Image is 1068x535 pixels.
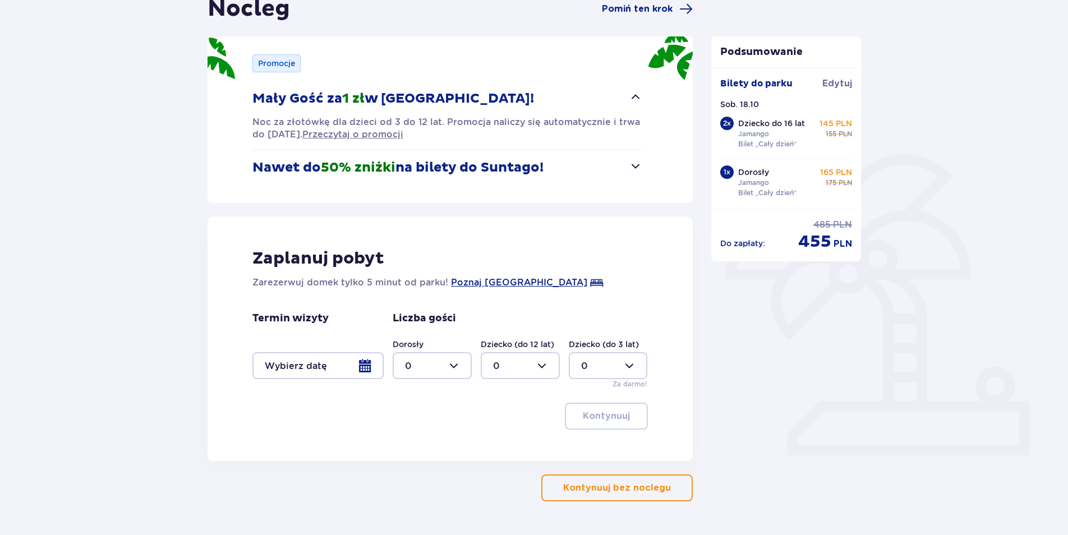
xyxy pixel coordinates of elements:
span: 1 zł [342,90,365,107]
p: Mały Gość za w [GEOGRAPHIC_DATA]! [252,90,534,107]
span: PLN [839,178,852,188]
span: Pomiń ten krok [602,3,673,15]
p: Za darmo! [613,379,647,389]
span: Edytuj [822,77,852,90]
button: Kontynuuj [565,403,648,430]
button: Nawet do50% zniżkina bilety do Suntago! [252,150,642,185]
a: Poznaj [GEOGRAPHIC_DATA] [451,276,587,289]
p: Bilet „Cały dzień” [738,188,797,198]
span: PLN [833,219,852,231]
p: Bilety do parku [720,77,793,90]
p: Liczba gości [393,312,456,325]
p: Kontynuuj [583,410,630,422]
p: Dziecko do 16 lat [738,118,805,129]
label: Dziecko (do 12 lat) [481,339,554,350]
span: PLN [839,129,852,139]
p: Sob. 18.10 [720,99,759,110]
button: Kontynuuj bez noclegu [541,474,693,501]
p: Noc za złotówkę dla dzieci od 3 do 12 lat. Promocja naliczy się automatycznie i trwa do [DATE]. [252,116,642,141]
button: Mały Gość za1 złw [GEOGRAPHIC_DATA]! [252,81,642,116]
span: 485 [813,219,831,231]
p: Nawet do na bilety do Suntago! [252,159,544,176]
label: Dorosły [393,339,423,350]
span: 50% zniżki [321,159,395,176]
p: Dorosły [738,167,769,178]
span: 455 [798,231,831,252]
p: Podsumowanie [711,45,862,59]
span: 155 [826,129,836,139]
p: Jamango [738,178,769,188]
label: Dziecko (do 3 lat) [569,339,639,350]
p: Jamango [738,129,769,139]
p: Zarezerwuj domek tylko 5 minut od parku! [252,276,448,289]
p: Do zapłaty : [720,238,765,249]
p: Bilet „Cały dzień” [738,139,797,149]
span: 175 [826,178,836,188]
p: Promocje [258,58,295,69]
p: Kontynuuj bez noclegu [563,482,671,494]
p: Termin wizyty [252,312,329,325]
a: Pomiń ten krok [602,2,693,16]
div: Mały Gość za1 złw [GEOGRAPHIC_DATA]! [252,116,642,141]
p: 165 PLN [820,167,852,178]
p: 145 PLN [820,118,852,129]
a: Przeczytaj o promocji [302,128,403,141]
span: PLN [834,238,852,250]
div: 1 x [720,165,734,179]
div: 2 x [720,117,734,130]
p: Zaplanuj pobyt [252,248,384,269]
